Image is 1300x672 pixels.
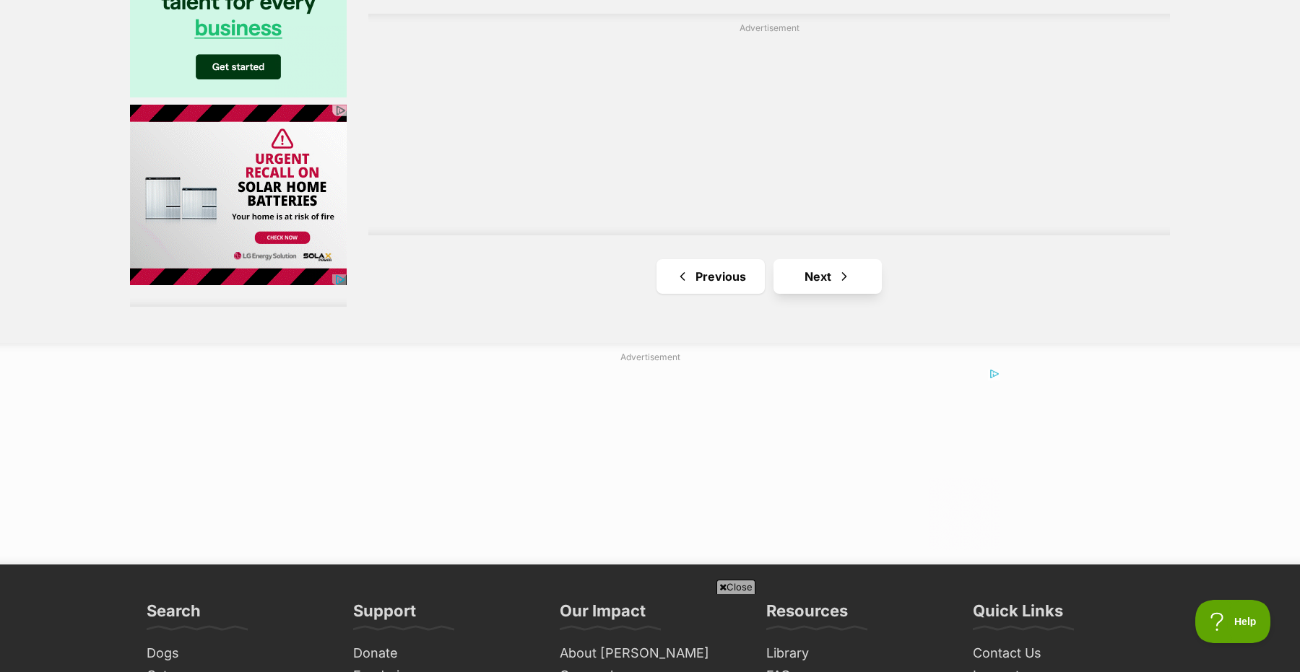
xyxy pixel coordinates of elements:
[368,259,1170,294] nav: Pagination
[387,600,913,665] iframe: Advertisement
[773,259,882,294] a: Next page
[716,580,755,594] span: Close
[1195,600,1271,643] iframe: Help Scout Beacon - Open
[967,642,1159,665] a: Contact Us
[130,105,347,285] iframe: Advertisement
[141,642,333,665] a: Dogs
[368,14,1170,235] div: Advertisement
[419,40,1119,221] iframe: Advertisement
[353,601,416,629] h3: Support
[300,370,1000,550] iframe: Advertisement
[973,601,1063,629] h3: Quick Links
[347,642,539,665] a: Donate
[656,259,765,294] a: Previous page
[147,601,201,629] h3: Search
